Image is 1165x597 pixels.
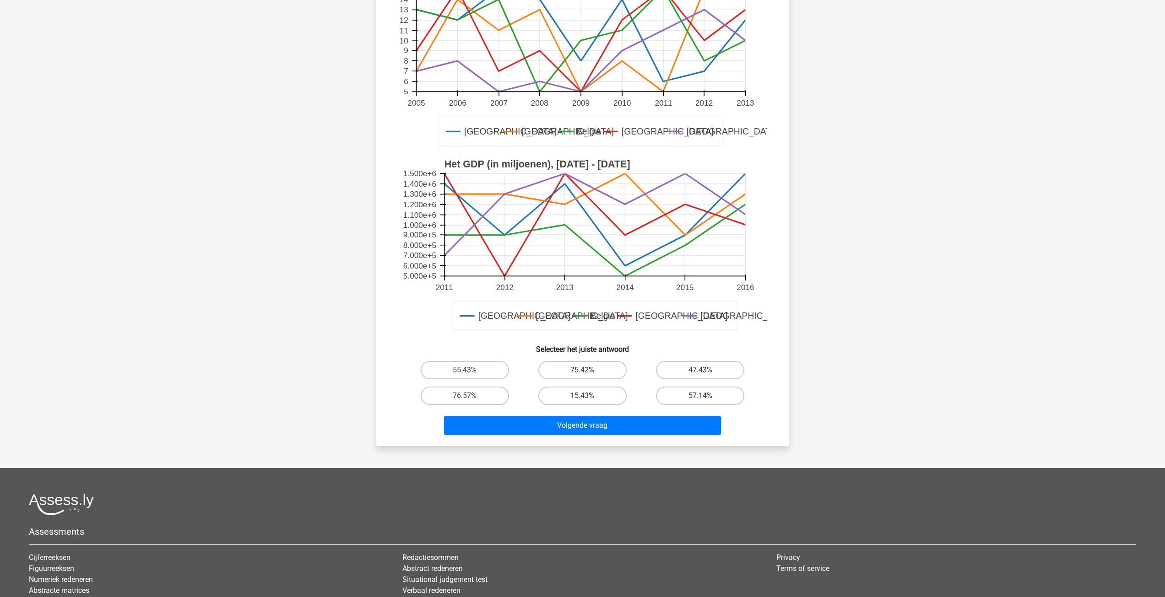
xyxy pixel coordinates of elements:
label: 55.43% [421,361,509,379]
text: 5 [404,87,408,97]
text: 2012 [695,98,713,108]
button: Volgende vraag [444,416,721,435]
label: 76.57% [421,387,509,405]
h5: Assessments [29,526,1136,537]
a: Redactiesommen [402,553,459,562]
text: 6 [404,77,408,86]
a: Figuurreeksen [29,564,74,573]
text: 2014 [616,283,634,292]
text: [GEOGRAPHIC_DATA] [464,127,556,137]
text: [GEOGRAPHIC_DATA] [700,311,792,322]
text: 1.300e+6 [403,190,436,199]
text: 7.000e+5 [403,251,436,260]
a: Terms of service [776,564,829,573]
text: [GEOGRAPHIC_DATA] [621,127,713,137]
text: [GEOGRAPHIC_DATA] [635,311,727,322]
img: Assessly logo [29,494,94,515]
text: 13 [399,5,408,15]
a: Abstracte matrices [29,586,89,595]
a: Abstract redeneren [402,564,463,573]
a: Privacy [776,553,800,562]
h6: Selecteer het juiste antwoord [391,338,775,354]
text: [GEOGRAPHIC_DATA] [478,311,570,322]
text: Belgie [576,127,601,137]
label: 57.14% [656,387,744,405]
text: 6.000e+5 [403,261,436,270]
text: [GEOGRAPHIC_DATA] [536,311,628,322]
text: 5.000e+5 [403,272,436,281]
text: 1.200e+6 [403,200,436,209]
text: 2015 [676,283,694,292]
text: 9 [404,46,408,55]
text: 11 [399,26,408,35]
text: 1.400e+6 [403,179,436,188]
label: 15.43% [538,387,627,405]
text: 2010 [613,98,631,108]
text: [GEOGRAPHIC_DATA] [521,127,613,137]
a: Verbaal redeneren [402,586,461,595]
text: Het GDP (in miljoenen), [DATE] - [DATE] [444,159,630,170]
text: 2013 [737,98,754,108]
text: 2011 [435,283,453,292]
text: 1.500e+6 [403,169,436,178]
text: 2009 [572,98,589,108]
text: 9.000e+5 [403,230,436,239]
text: [GEOGRAPHIC_DATA] [686,127,778,137]
label: 75.42% [538,361,627,379]
text: 2008 [531,98,548,108]
text: 8 [404,56,408,65]
label: 47.43% [656,361,744,379]
a: Numeriek redeneren [29,575,93,584]
text: 7 [404,66,408,75]
text: 1.100e+6 [403,210,436,220]
text: 2013 [556,283,573,292]
text: Belgie [590,311,615,321]
text: 2007 [490,98,507,108]
text: 8.000e+5 [403,241,436,250]
text: 2006 [449,98,466,108]
a: Situational judgement test [402,575,488,584]
text: 2011 [655,98,672,108]
text: 2016 [737,283,754,292]
text: 10 [399,36,408,45]
a: Cijferreeksen [29,553,70,562]
text: 12 [399,16,408,25]
text: 2012 [496,283,513,292]
text: 2005 [407,98,425,108]
text: 1.000e+6 [403,221,436,230]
